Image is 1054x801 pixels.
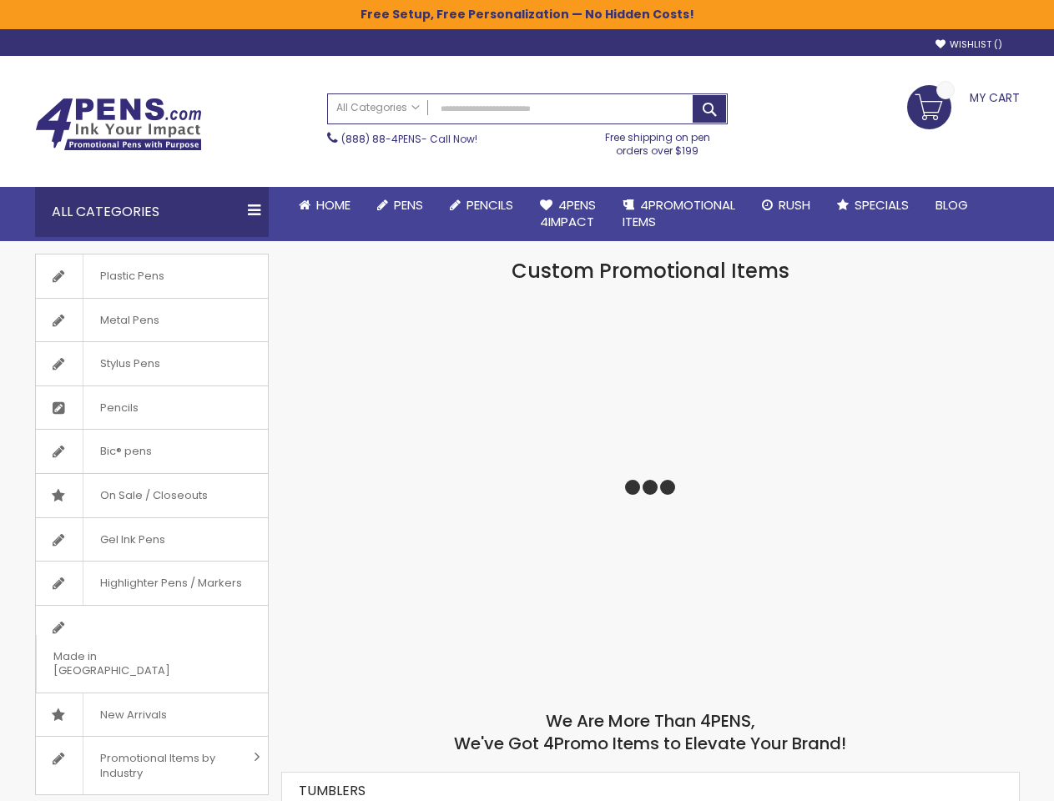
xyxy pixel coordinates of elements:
span: Bic® pens [83,430,169,473]
a: (888) 88-4PENS [341,132,421,146]
img: 4Pens Custom Pens and Promotional Products [35,98,202,151]
span: Stylus Pens [83,342,177,385]
span: 4PROMOTIONAL ITEMS [623,196,735,230]
span: Metal Pens [83,299,176,342]
span: Pencils [83,386,155,430]
a: Pencils [36,386,268,430]
a: 4PROMOTIONALITEMS [609,187,749,241]
a: Blog [922,187,981,224]
span: New Arrivals [83,693,184,737]
span: Blog [935,196,968,214]
a: Highlighter Pens / Markers [36,562,268,605]
a: Home [285,187,364,224]
a: All Categories [328,94,428,122]
a: Rush [749,187,824,224]
span: 4Pens 4impact [540,196,596,230]
a: On Sale / Closeouts [36,474,268,517]
a: Promotional Items by Industry [36,737,268,794]
span: Made in [GEOGRAPHIC_DATA] [36,635,226,693]
a: Gel Ink Pens [36,518,268,562]
a: Pens [364,187,436,224]
a: Wishlist [935,38,1002,51]
a: Stylus Pens [36,342,268,385]
span: Specials [855,196,909,214]
a: New Arrivals [36,693,268,737]
span: On Sale / Closeouts [83,474,224,517]
span: - Call Now! [341,132,477,146]
span: Home [316,196,350,214]
a: Plastic Pens [36,254,268,298]
a: Bic® pens [36,430,268,473]
div: Free shipping on pen orders over $199 [588,124,728,158]
a: 4Pens4impact [527,187,609,241]
span: All Categories [336,101,420,114]
span: Pencils [466,196,513,214]
span: Highlighter Pens / Markers [83,562,259,605]
span: Rush [779,196,810,214]
a: Metal Pens [36,299,268,342]
a: Made in [GEOGRAPHIC_DATA] [36,606,268,693]
span: Promotional Items by Industry [83,737,248,794]
div: All Categories [35,187,269,237]
h2: We Are More Than 4PENS, We've Got 4Promo Items to Elevate Your Brand! [281,710,1020,755]
span: Gel Ink Pens [83,518,182,562]
a: Pencils [436,187,527,224]
span: Plastic Pens [83,254,181,298]
h1: Custom Promotional Items [281,258,1020,285]
a: Specials [824,187,922,224]
span: Pens [394,196,423,214]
